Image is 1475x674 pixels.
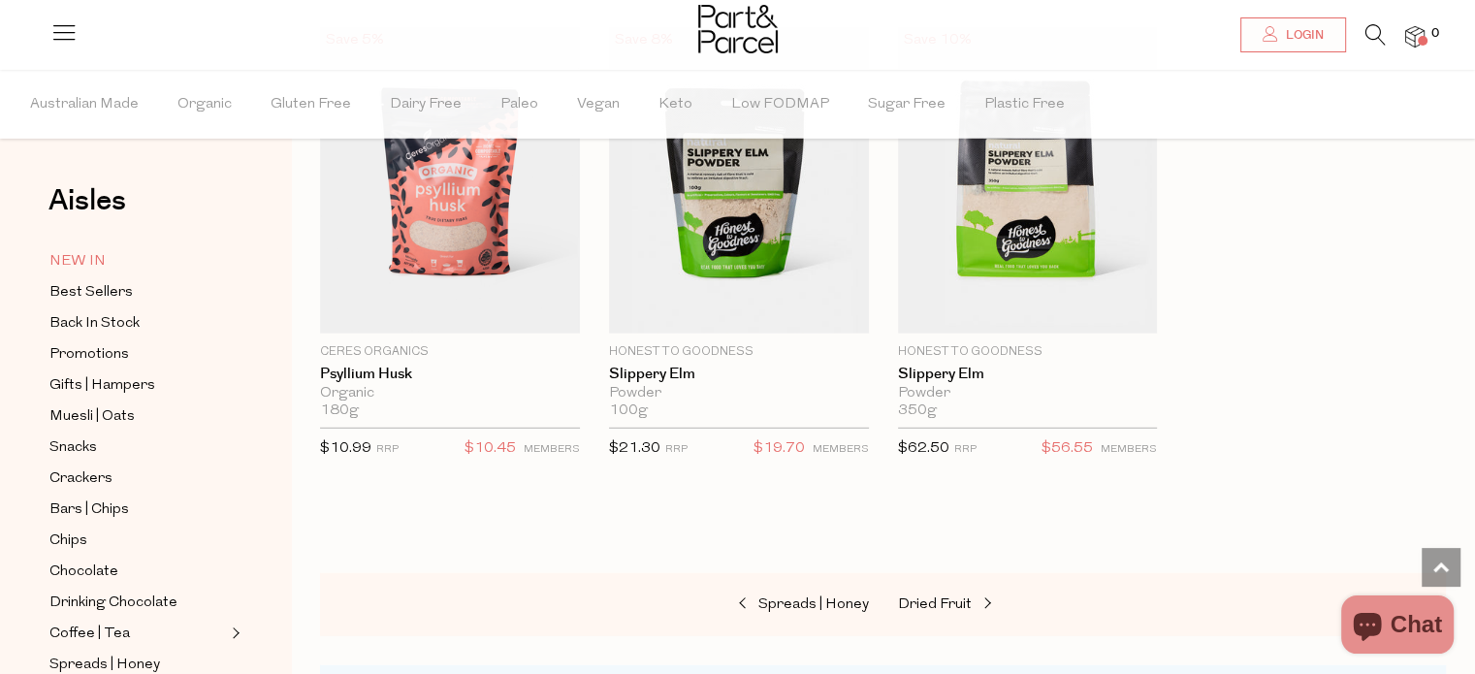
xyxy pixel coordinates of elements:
[48,186,126,235] a: Aisles
[898,366,1158,383] a: Slippery Elm
[30,71,139,139] span: Australian Made
[49,281,133,305] span: Best Sellers
[754,436,805,462] span: $19.70
[609,366,869,383] a: Slippery Elm
[1427,25,1444,43] span: 0
[898,593,1092,618] a: Dried Fruit
[665,444,688,455] small: RRP
[271,71,351,139] span: Gluten Free
[731,71,829,139] span: Low FODMAP
[49,311,226,336] a: Back In Stock
[698,5,778,53] img: Part&Parcel
[1335,595,1459,658] inbox-online-store-chat: Shopify online store chat
[898,385,1158,402] div: Powder
[1281,27,1324,44] span: Login
[1240,17,1346,52] a: Login
[898,27,1158,334] img: Slippery Elm
[49,622,226,646] a: Coffee | Tea
[49,530,87,553] span: Chips
[675,593,869,618] a: Spreads | Honey
[49,623,130,646] span: Coffee | Tea
[49,280,226,305] a: Best Sellers
[320,27,580,334] img: Psyllium Husk
[376,444,399,455] small: RRP
[577,71,620,139] span: Vegan
[465,436,516,462] span: $10.45
[609,402,648,420] span: 100g
[898,597,972,612] span: Dried Fruit
[609,27,869,334] img: Slippery Elm
[320,402,359,420] span: 180g
[49,250,106,273] span: NEW IN
[868,71,946,139] span: Sugar Free
[177,71,232,139] span: Organic
[49,343,129,367] span: Promotions
[49,374,155,398] span: Gifts | Hampers
[48,179,126,222] span: Aisles
[49,342,226,367] a: Promotions
[1101,444,1157,455] small: MEMBERS
[49,592,177,615] span: Drinking Chocolate
[49,467,112,491] span: Crackers
[320,385,580,402] div: Organic
[49,404,226,429] a: Muesli | Oats
[898,343,1158,361] p: Honest to Goodness
[898,441,949,456] span: $62.50
[49,435,226,460] a: Snacks
[609,343,869,361] p: Honest to Goodness
[609,385,869,402] div: Powder
[500,71,538,139] span: Paleo
[390,71,462,139] span: Dairy Free
[320,366,580,383] a: Psyllium Husk
[1042,436,1093,462] span: $56.55
[49,249,226,273] a: NEW IN
[758,597,869,612] span: Spreads | Honey
[49,373,226,398] a: Gifts | Hampers
[49,497,226,522] a: Bars | Chips
[658,71,692,139] span: Keto
[954,444,977,455] small: RRP
[1405,26,1425,47] a: 0
[49,405,135,429] span: Muesli | Oats
[227,622,240,645] button: Expand/Collapse Coffee | Tea
[898,402,937,420] span: 350g
[609,441,660,456] span: $21.30
[49,466,226,491] a: Crackers
[49,312,140,336] span: Back In Stock
[49,529,226,553] a: Chips
[49,498,129,522] span: Bars | Chips
[49,436,97,460] span: Snacks
[813,444,869,455] small: MEMBERS
[984,71,1065,139] span: Plastic Free
[49,560,226,584] a: Chocolate
[49,591,226,615] a: Drinking Chocolate
[320,343,580,361] p: Ceres Organics
[49,561,118,584] span: Chocolate
[524,444,580,455] small: MEMBERS
[320,441,371,456] span: $10.99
